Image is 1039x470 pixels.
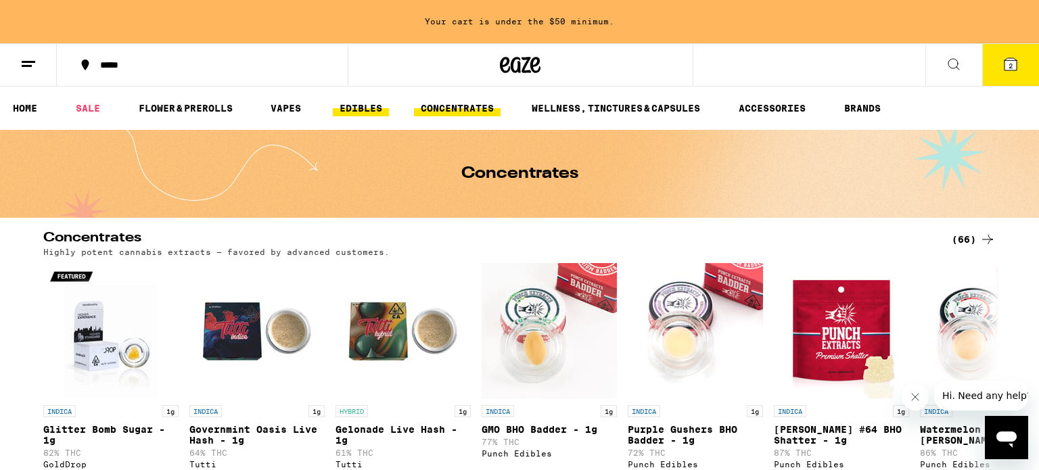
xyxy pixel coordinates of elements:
p: 61% THC [336,448,471,457]
p: HYBRID [336,405,368,417]
span: Hi. Need any help? [8,9,97,20]
a: BRANDS [837,100,887,116]
iframe: Button to launch messaging window [985,416,1028,459]
p: INDICA [189,405,222,417]
img: Tutti - Governmint Oasis Live Hash - 1g [189,263,325,398]
p: 1g [601,405,617,417]
a: CONCENTRATES [414,100,501,116]
p: 77% THC [482,438,617,446]
div: Tutti [189,460,325,469]
a: WELLNESS, TINCTURES & CAPSULES [525,100,707,116]
span: 2 [1009,62,1013,70]
p: INDICA [628,405,660,417]
a: HOME [6,100,44,116]
img: Punch Edibles - GMO BHO Badder - 1g [482,263,617,398]
p: 72% THC [628,448,763,457]
button: 2 [982,44,1039,86]
div: Punch Edibles [774,460,909,469]
div: GoldDrop [43,460,179,469]
p: 1g [308,405,325,417]
a: FLOWER & PREROLLS [132,100,239,116]
p: Highly potent cannabis extracts — favored by advanced customers. [43,248,390,256]
p: 87% THC [774,448,909,457]
p: 1g [455,405,471,417]
img: Tutti - Gelonade Live Hash - 1g [336,263,471,398]
h2: Concentrates [43,231,929,248]
h1: Concentrates [461,166,578,182]
p: 1g [893,405,909,417]
p: INDICA [43,405,76,417]
div: Punch Edibles [482,449,617,458]
div: Punch Edibles [628,460,763,469]
div: Tutti [336,460,471,469]
p: Purple Gushers BHO Badder - 1g [628,424,763,446]
p: INDICA [774,405,806,417]
a: EDIBLES [333,100,389,116]
img: Punch Edibles - Purple Gushers BHO Badder - 1g [628,263,763,398]
iframe: Message from company [934,381,1028,410]
p: Governmint Oasis Live Hash - 1g [189,424,325,446]
img: GoldDrop - Glitter Bomb Sugar - 1g [43,263,179,398]
p: 1g [747,405,763,417]
p: [PERSON_NAME] #64 BHO Shatter - 1g [774,424,909,446]
a: VAPES [264,100,308,116]
p: INDICA [920,405,952,417]
iframe: Close message [902,383,929,410]
p: INDICA [482,405,514,417]
p: 82% THC [43,448,179,457]
p: 1g [162,405,179,417]
a: ACCESSORIES [732,100,812,116]
p: GMO BHO Badder - 1g [482,424,617,435]
p: 64% THC [189,448,325,457]
a: SALE [69,100,107,116]
img: Punch Edibles - Runtz #64 BHO Shatter - 1g [774,263,909,398]
p: Glitter Bomb Sugar - 1g [43,424,179,446]
a: (66) [952,231,996,248]
p: Gelonade Live Hash - 1g [336,424,471,446]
